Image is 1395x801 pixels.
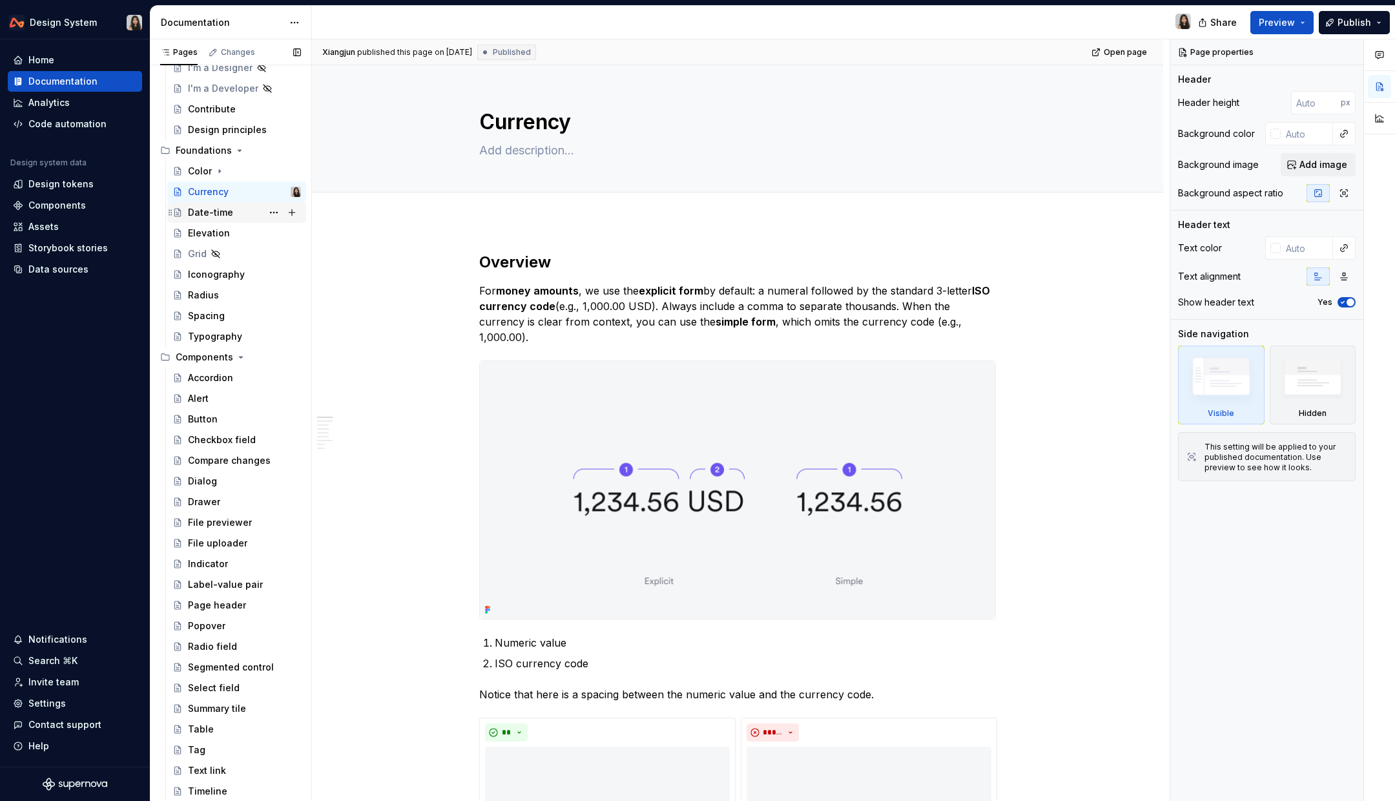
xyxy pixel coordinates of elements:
strong: money amounts [496,284,579,297]
label: Yes [1317,297,1332,307]
div: Side navigation [1178,328,1249,340]
div: Popover [188,619,225,632]
div: Components [28,199,86,212]
div: Currency [188,185,229,198]
div: Background aspect ratio [1178,187,1283,200]
div: Changes [221,47,255,57]
p: px [1341,98,1350,108]
div: Search ⌘K [28,654,77,667]
button: Preview [1250,11,1314,34]
div: Iconography [188,268,245,281]
span: Published [493,47,531,57]
div: Settings [28,697,66,710]
div: Components [155,347,306,368]
img: 0733df7c-e17f-4421-95a9-ced236ef1ff0.png [9,15,25,30]
button: Add image [1281,153,1356,176]
a: Accordion [167,368,306,388]
strong: simple form [716,315,776,328]
div: Header height [1178,96,1239,109]
a: Indicator [167,554,306,574]
div: Table [188,723,214,736]
div: Text link [188,764,226,777]
a: Segmented control [167,657,306,678]
img: Xiangjun [1175,14,1191,29]
a: Invite team [8,672,142,692]
div: Notifications [28,633,87,646]
a: Radio field [167,636,306,657]
a: I'm a Designer [167,57,306,78]
a: CurrencyXiangjun [167,182,306,202]
div: Data sources [28,263,88,276]
span: Share [1210,16,1237,29]
div: Alert [188,392,209,405]
a: I'm a Developer [167,78,306,99]
div: Foundations [155,140,306,161]
button: Search ⌘K [8,650,142,671]
div: Design System [30,16,97,29]
a: Storybook stories [8,238,142,258]
a: Alert [167,388,306,409]
a: Design tokens [8,174,142,194]
a: Page header [167,595,306,616]
div: Contact support [28,718,101,731]
div: Drawer [188,495,220,508]
a: Table [167,719,306,740]
span: Xiangjun [322,47,355,57]
div: Color [188,165,212,178]
div: Header text [1178,218,1230,231]
div: File uploader [188,537,247,550]
a: Grid [167,244,306,264]
a: Assets [8,216,142,237]
div: Dialog [188,475,217,488]
p: Numeric value [495,635,996,650]
img: Xiangjun [127,15,142,30]
a: File uploader [167,533,306,554]
div: Visible [1208,408,1234,419]
span: Open page [1104,47,1147,57]
div: Spacing [188,309,225,322]
span: Publish [1338,16,1371,29]
a: Spacing [167,306,306,326]
span: Add image [1299,158,1347,171]
div: Date-time [188,206,233,219]
div: Page header [188,599,246,612]
strong: currency code [479,300,555,313]
svg: Supernova Logo [43,778,107,791]
a: Summary tile [167,698,306,719]
a: Open page [1088,43,1153,61]
button: Help [8,736,142,756]
div: Storybook stories [28,242,108,255]
div: published this page on [DATE] [357,47,472,57]
div: Show header text [1178,296,1254,309]
a: File previewer [167,512,306,533]
strong: ISO [972,284,990,297]
div: Contribute [188,103,236,116]
div: File previewer [188,516,252,529]
div: Pages [160,47,198,57]
a: Tag [167,740,306,760]
div: Radius [188,289,219,302]
input: Auto [1291,91,1341,114]
p: For , we use the by default: a numeral followed by the standard 3-letter (e.g., 1,000.00 USD). Al... [479,283,996,345]
div: Design principles [188,123,267,136]
a: Design principles [167,120,306,140]
div: Hidden [1299,408,1327,419]
div: Select field [188,681,240,694]
a: Components [8,195,142,216]
div: I'm a Designer [188,61,253,74]
div: Design system data [10,158,87,168]
div: Hidden [1270,346,1356,424]
a: Data sources [8,259,142,280]
a: Code automation [8,114,142,134]
a: Checkbox field [167,430,306,450]
div: Text alignment [1178,270,1241,283]
div: Summary tile [188,702,246,715]
a: Drawer [167,492,306,512]
a: Text link [167,760,306,781]
p: ISO currency code [495,656,996,671]
a: Iconography [167,264,306,285]
div: Tag [188,744,205,756]
a: Popover [167,616,306,636]
div: Timeline [188,785,227,798]
h2: Overview [479,252,996,273]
